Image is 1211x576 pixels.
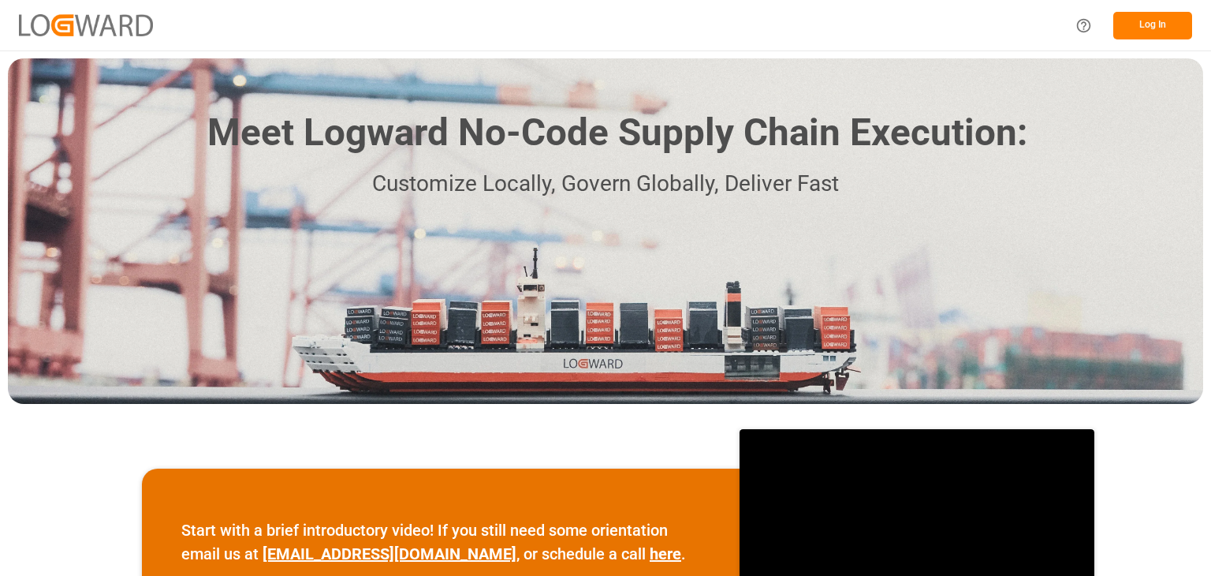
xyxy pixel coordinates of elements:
button: Log In [1113,12,1192,39]
img: Logward_new_orange.png [19,14,153,36]
button: Help Center [1066,8,1101,43]
h1: Meet Logward No-Code Supply Chain Execution: [207,105,1027,161]
a: here [650,544,681,563]
p: Customize Locally, Govern Globally, Deliver Fast [184,166,1027,202]
p: Start with a brief introductory video! If you still need some orientation email us at , or schedu... [181,518,700,566]
a: [EMAIL_ADDRESS][DOMAIN_NAME] [263,544,516,563]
